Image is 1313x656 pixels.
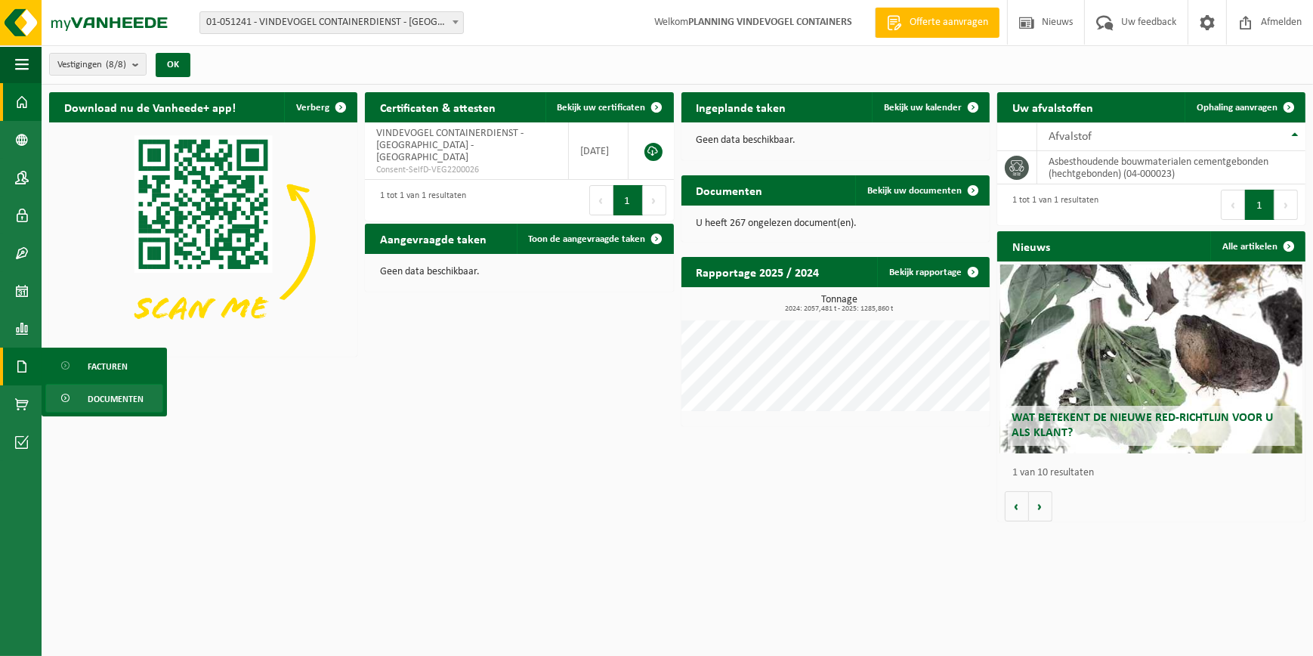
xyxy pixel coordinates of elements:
[49,122,357,354] img: Download de VHEPlus App
[365,224,502,253] h2: Aangevraagde taken
[877,257,988,287] a: Bekijk rapportage
[855,175,988,206] a: Bekijk uw documenten
[380,267,658,277] p: Geen data beschikbaar.
[1012,468,1298,478] p: 1 van 10 resultaten
[88,352,128,381] span: Facturen
[997,92,1108,122] h2: Uw afvalstoffen
[1005,491,1029,521] button: Vorige
[296,103,329,113] span: Verberg
[49,92,251,122] h2: Download nu de Vanheede+ app!
[875,8,999,38] a: Offerte aanvragen
[365,92,511,122] h2: Certificaten & attesten
[49,53,147,76] button: Vestigingen(8/8)
[376,164,556,176] span: Consent-SelfD-VEG2200026
[906,15,992,30] span: Offerte aanvragen
[681,92,802,122] h2: Ingeplande taken
[284,92,356,122] button: Verberg
[57,54,126,76] span: Vestigingen
[1037,151,1305,184] td: asbesthoudende bouwmaterialen cementgebonden (hechtgebonden) (04-000023)
[872,92,988,122] a: Bekijk uw kalender
[689,305,990,313] span: 2024: 2057,481 t - 2025: 1285,860 t
[688,17,852,28] strong: PLANNING VINDEVOGEL CONTAINERS
[1221,190,1245,220] button: Previous
[697,135,975,146] p: Geen data beschikbaar.
[88,385,144,413] span: Documenten
[200,12,463,33] span: 01-051241 - VINDEVOGEL CONTAINERDIENST - OUDENAARDE - OUDENAARDE
[199,11,464,34] span: 01-051241 - VINDEVOGEL CONTAINERDIENST - OUDENAARDE - OUDENAARDE
[689,295,990,313] h3: Tonnage
[558,103,646,113] span: Bekijk uw certificaten
[1012,412,1273,438] span: Wat betekent de nieuwe RED-richtlijn voor u als klant?
[1049,131,1092,143] span: Afvalstof
[1197,103,1277,113] span: Ophaling aanvragen
[681,257,835,286] h2: Rapportage 2025 / 2024
[1245,190,1274,220] button: 1
[45,384,163,413] a: Documenten
[1000,265,1302,453] a: Wat betekent de nieuwe RED-richtlijn voor u als klant?
[372,184,466,217] div: 1 tot 1 van 1 resultaten
[1029,491,1052,521] button: Volgende
[997,231,1065,261] h2: Nieuws
[681,175,778,205] h2: Documenten
[45,351,163,380] a: Facturen
[156,53,190,77] button: OK
[376,128,524,163] span: VINDEVOGEL CONTAINERDIENST - [GEOGRAPHIC_DATA] - [GEOGRAPHIC_DATA]
[1185,92,1304,122] a: Ophaling aanvragen
[643,185,666,215] button: Next
[106,60,126,70] count: (8/8)
[1274,190,1298,220] button: Next
[1210,231,1304,261] a: Alle artikelen
[589,185,613,215] button: Previous
[1005,188,1098,221] div: 1 tot 1 van 1 resultaten
[697,218,975,229] p: U heeft 267 ongelezen document(en).
[517,224,672,254] a: Toon de aangevraagde taken
[867,186,962,196] span: Bekijk uw documenten
[569,122,629,180] td: [DATE]
[529,234,646,244] span: Toon de aangevraagde taken
[613,185,643,215] button: 1
[884,103,962,113] span: Bekijk uw kalender
[545,92,672,122] a: Bekijk uw certificaten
